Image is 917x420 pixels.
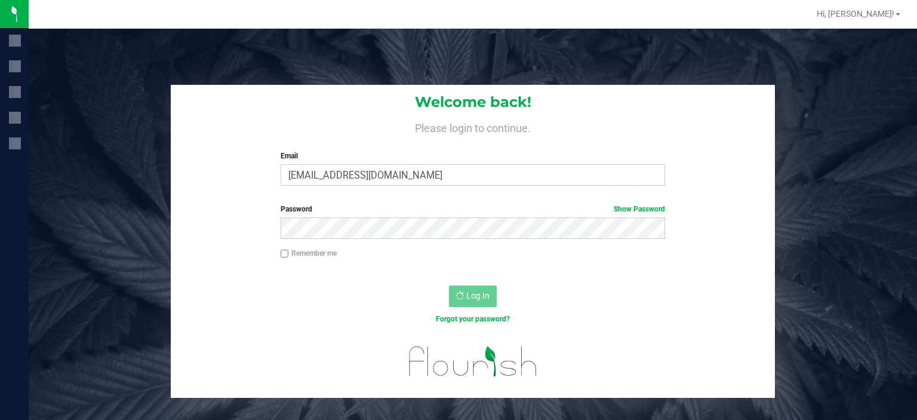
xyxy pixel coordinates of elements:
label: Remember me [281,248,337,259]
a: Forgot your password? [436,315,510,323]
span: Log In [466,291,490,301]
h1: Welcome back! [171,94,775,110]
a: Show Password [614,205,665,213]
h4: Please login to continue. [171,119,775,134]
button: Log In [449,286,497,307]
span: Hi, [PERSON_NAME]! [817,9,894,19]
span: Password [281,205,312,213]
input: Remember me [281,250,289,258]
label: Email [281,151,666,161]
img: flourish_logo.svg [398,337,549,385]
